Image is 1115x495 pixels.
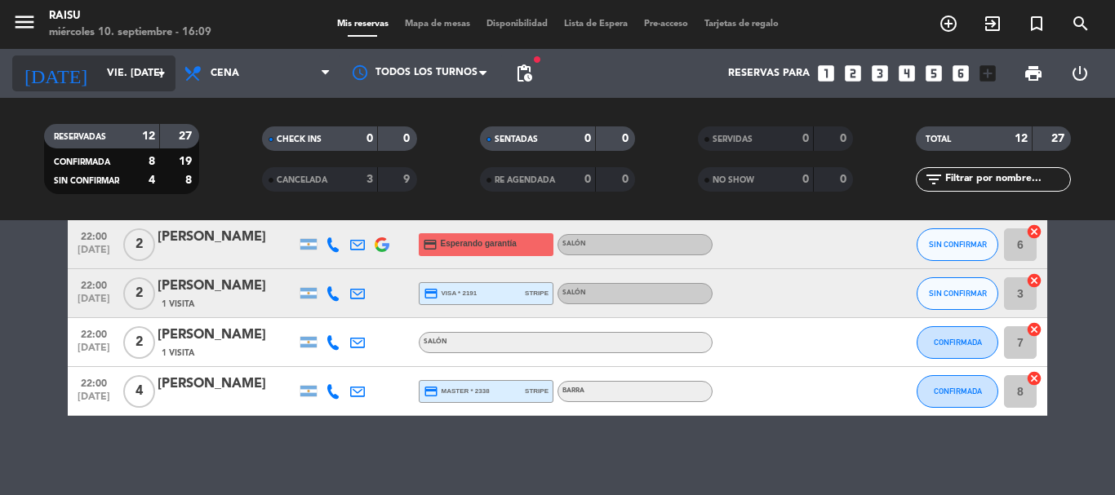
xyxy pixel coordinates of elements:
input: Filtrar por nombre... [944,170,1070,188]
span: 2 [123,326,155,359]
strong: 8 [185,175,195,186]
span: Reservas para [728,68,810,79]
i: cancel [1026,370,1042,387]
span: [DATE] [73,391,114,410]
span: CONFIRMADA [934,387,982,396]
i: credit_card [424,384,438,399]
span: [DATE] [73,343,114,361]
button: SIN CONFIRMAR [917,277,998,310]
i: cancel [1026,321,1042,338]
span: SIN CONFIRMAR [929,289,987,298]
i: looks_3 [869,63,891,84]
button: menu [12,10,37,40]
i: turned_in_not [1027,14,1046,33]
span: Salón [562,289,586,296]
strong: 27 [1051,133,1068,144]
i: add_circle_outline [939,14,958,33]
span: Salón [562,241,586,247]
span: Lista de Espera [556,20,636,29]
strong: 12 [1015,133,1028,144]
strong: 0 [584,133,591,144]
img: google-logo.png [375,237,389,252]
strong: 4 [149,175,155,186]
i: credit_card [423,237,438,252]
span: 1 Visita [162,298,194,311]
i: menu [12,10,37,34]
button: CONFIRMADA [917,326,998,359]
span: Salón [424,338,447,345]
div: miércoles 10. septiembre - 16:09 [49,24,211,41]
strong: 0 [802,133,809,144]
span: [DATE] [73,245,114,263]
strong: 0 [840,174,850,185]
span: [DATE] [73,294,114,312]
span: 22:00 [73,226,114,245]
span: pending_actions [514,64,534,83]
span: CONFIRMADA [934,338,982,347]
i: looks_two [842,63,864,84]
span: SIN CONFIRMAR [929,240,987,249]
span: 4 [123,375,155,408]
strong: 9 [403,174,413,185]
i: search [1071,14,1091,33]
span: CANCELADA [277,176,327,184]
span: print [1024,64,1043,83]
span: 2 [123,277,155,310]
i: looks_one [815,63,837,84]
i: [DATE] [12,55,99,91]
span: Cena [211,68,239,79]
span: NO SHOW [713,176,754,184]
div: [PERSON_NAME] [158,227,296,248]
span: Mapa de mesas [397,20,478,29]
i: power_settings_new [1070,64,1090,83]
button: SIN CONFIRMAR [917,228,998,261]
span: visa * 2191 [424,286,477,301]
span: CHECK INS [277,135,322,144]
strong: 0 [622,133,632,144]
div: LOG OUT [1056,49,1103,98]
strong: 0 [840,133,850,144]
strong: 19 [179,156,195,167]
span: Tarjetas de regalo [696,20,787,29]
span: RE AGENDADA [495,176,555,184]
i: add_box [977,63,998,84]
span: 22:00 [73,275,114,294]
i: looks_6 [950,63,971,84]
i: arrow_drop_down [152,64,171,83]
span: RESERVADAS [54,133,106,141]
i: filter_list [924,170,944,189]
strong: 8 [149,156,155,167]
span: 1 Visita [162,347,194,360]
span: Disponibilidad [478,20,556,29]
strong: 0 [403,133,413,144]
span: SERVIDAS [713,135,753,144]
strong: 12 [142,130,155,142]
span: Pre-acceso [636,20,696,29]
span: SIN CONFIRMAR [54,177,119,185]
span: 22:00 [73,324,114,343]
strong: 3 [366,174,373,185]
span: 22:00 [73,373,114,391]
span: TOTAL [926,135,951,144]
span: 2 [123,228,155,261]
strong: 0 [622,174,632,185]
i: looks_5 [923,63,944,84]
span: CONFIRMADA [54,158,110,166]
i: cancel [1026,223,1042,240]
div: Raisu [49,8,211,24]
div: [PERSON_NAME] [158,325,296,346]
i: looks_4 [896,63,917,84]
span: stripe [525,386,549,396]
span: Barra [562,387,584,394]
strong: 0 [366,133,373,144]
div: [PERSON_NAME] [158,373,296,395]
strong: 0 [802,174,809,185]
span: fiber_manual_record [532,55,542,64]
strong: 27 [179,130,195,142]
span: SENTADAS [495,135,538,144]
div: [PERSON_NAME] [158,276,296,297]
span: Esperando garantía [441,237,517,250]
i: exit_to_app [983,14,1002,33]
span: stripe [525,288,549,298]
span: master * 2338 [424,384,490,399]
